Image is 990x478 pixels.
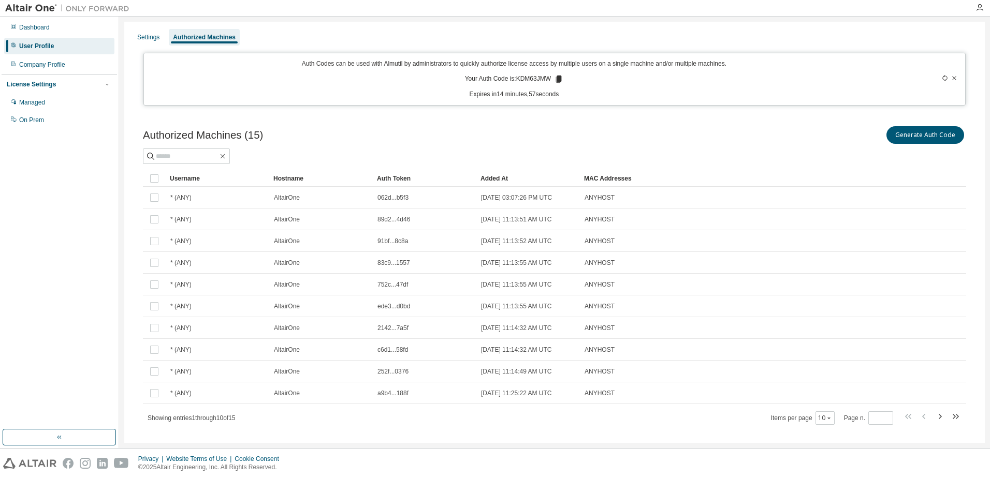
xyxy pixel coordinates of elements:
[585,346,615,354] span: ANYHOST
[377,193,409,202] span: 062d...b5f3
[273,170,369,187] div: Hostname
[274,389,300,397] span: AltairOne
[19,42,54,50] div: User Profile
[63,458,74,469] img: facebook.svg
[19,116,44,124] div: On Prem
[771,411,835,425] span: Items per page
[377,302,410,310] span: ede3...d0bd
[481,237,552,245] span: [DATE] 11:13:52 AM UTC
[19,61,65,69] div: Company Profile
[844,411,893,425] span: Page n.
[138,455,166,463] div: Privacy
[585,302,615,310] span: ANYHOST
[170,367,192,376] span: * (ANY)
[377,170,472,187] div: Auth Token
[170,346,192,354] span: * (ANY)
[377,237,408,245] span: 91bf...8c8a
[97,458,108,469] img: linkedin.svg
[274,324,300,332] span: AltairOne
[481,389,552,397] span: [DATE] 11:25:22 AM UTC
[818,414,832,422] button: 10
[235,455,285,463] div: Cookie Consent
[585,324,615,332] span: ANYHOST
[481,193,552,202] span: [DATE] 03:07:26 PM UTC
[19,98,45,107] div: Managed
[274,237,300,245] span: AltairOne
[481,280,552,289] span: [DATE] 11:13:55 AM UTC
[585,367,615,376] span: ANYHOST
[585,389,615,397] span: ANYHOST
[585,280,615,289] span: ANYHOST
[585,193,615,202] span: ANYHOST
[170,215,192,223] span: * (ANY)
[170,237,192,245] span: * (ANY)
[274,259,300,267] span: AltairOne
[481,302,552,310] span: [DATE] 11:13:55 AM UTC
[80,458,91,469] img: instagram.svg
[481,346,552,354] span: [DATE] 11:14:32 AM UTC
[274,280,300,289] span: AltairOne
[481,259,552,267] span: [DATE] 11:13:55 AM UTC
[377,346,408,354] span: c6d1...58fd
[481,324,552,332] span: [DATE] 11:14:32 AM UTC
[465,74,563,84] p: Your Auth Code is: KDM63JMW
[481,367,552,376] span: [DATE] 11:14:49 AM UTC
[377,215,410,223] span: 89d2...4d46
[481,215,552,223] span: [DATE] 11:13:51 AM UTC
[3,458,56,469] img: altair_logo.svg
[274,367,300,376] span: AltairOne
[170,280,192,289] span: * (ANY)
[5,3,135,13] img: Altair One
[377,324,409,332] span: 2142...7a5f
[137,33,159,41] div: Settings
[170,259,192,267] span: * (ANY)
[170,193,192,202] span: * (ANY)
[173,33,236,41] div: Authorized Machines
[585,259,615,267] span: ANYHOST
[170,170,265,187] div: Username
[143,129,263,141] span: Authorized Machines (15)
[274,215,300,223] span: AltairOne
[585,215,615,223] span: ANYHOST
[114,458,129,469] img: youtube.svg
[886,126,964,144] button: Generate Auth Code
[150,90,879,99] p: Expires in 14 minutes, 57 seconds
[377,367,409,376] span: 252f...0376
[170,324,192,332] span: * (ANY)
[7,80,56,88] div: License Settings
[585,237,615,245] span: ANYHOST
[377,389,409,397] span: a9b4...188f
[274,302,300,310] span: AltairOne
[138,463,285,472] p: © 2025 Altair Engineering, Inc. All Rights Reserved.
[150,59,879,68] p: Auth Codes can be used with Almutil by administrators to quickly authorize license access by mult...
[166,455,235,463] div: Website Terms of Use
[481,170,576,187] div: Added At
[19,23,50,32] div: Dashboard
[170,389,192,397] span: * (ANY)
[377,280,408,289] span: 752c...47df
[584,170,852,187] div: MAC Addresses
[377,259,410,267] span: 83c9...1557
[274,346,300,354] span: AltairOne
[170,302,192,310] span: * (ANY)
[274,193,300,202] span: AltairOne
[148,414,236,422] span: Showing entries 1 through 10 of 15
